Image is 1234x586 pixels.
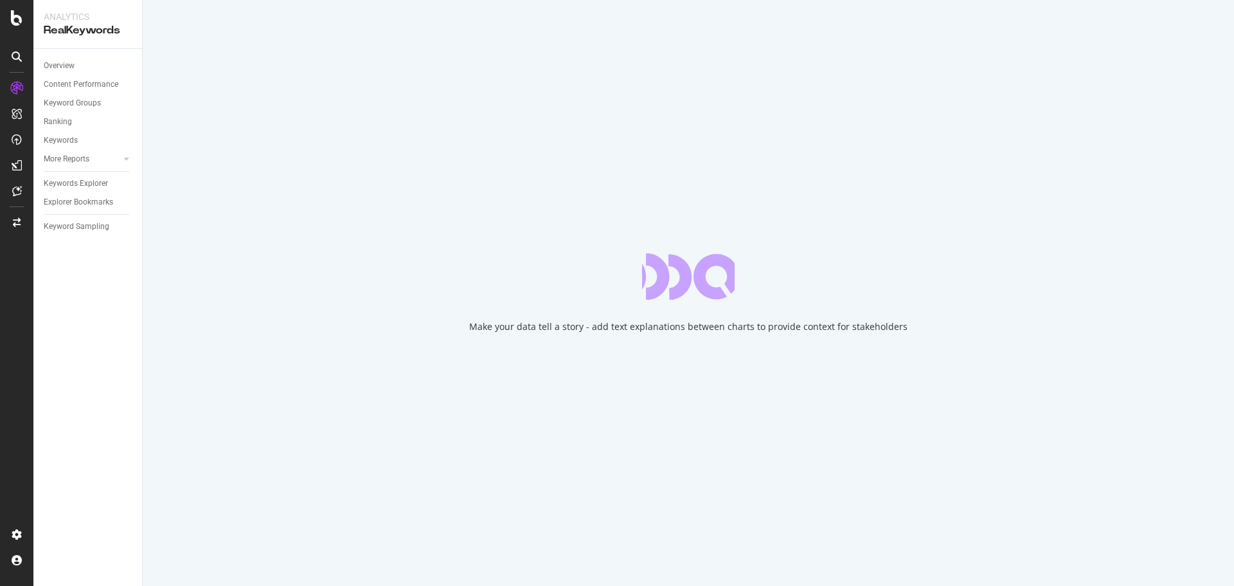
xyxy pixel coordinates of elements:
[469,320,908,333] div: Make your data tell a story - add text explanations between charts to provide context for stakeho...
[44,220,109,233] div: Keyword Sampling
[44,115,133,129] a: Ranking
[44,196,133,209] a: Explorer Bookmarks
[44,196,113,209] div: Explorer Bookmarks
[44,220,133,233] a: Keyword Sampling
[44,152,120,166] a: More Reports
[44,23,132,38] div: RealKeywords
[44,134,78,147] div: Keywords
[44,59,133,73] a: Overview
[44,177,108,190] div: Keywords Explorer
[44,78,118,91] div: Content Performance
[44,134,133,147] a: Keywords
[44,96,133,110] a: Keyword Groups
[44,59,75,73] div: Overview
[44,78,133,91] a: Content Performance
[642,253,735,300] div: animation
[44,96,101,110] div: Keyword Groups
[44,115,72,129] div: Ranking
[44,10,132,23] div: Analytics
[44,177,133,190] a: Keywords Explorer
[44,152,89,166] div: More Reports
